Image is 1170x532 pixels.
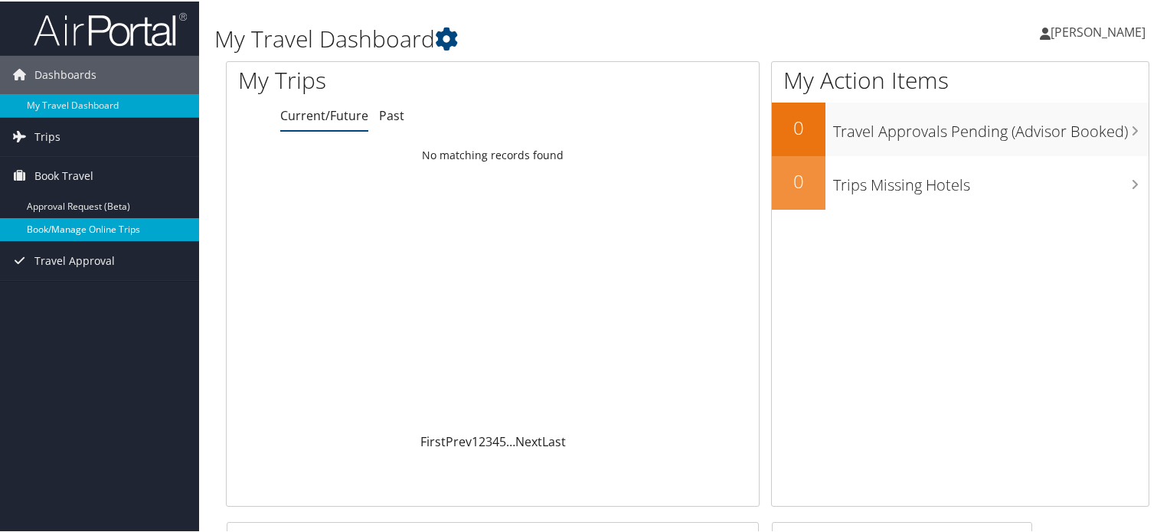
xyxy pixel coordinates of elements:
[485,432,492,449] a: 3
[472,432,479,449] a: 1
[479,432,485,449] a: 2
[515,432,542,449] a: Next
[1051,22,1145,39] span: [PERSON_NAME]
[506,432,515,449] span: …
[379,106,404,122] a: Past
[34,240,115,279] span: Travel Approval
[499,432,506,449] a: 5
[34,10,187,46] img: airportal-logo.png
[772,63,1149,95] h1: My Action Items
[772,101,1149,155] a: 0Travel Approvals Pending (Advisor Booked)
[34,54,96,93] span: Dashboards
[446,432,472,449] a: Prev
[420,432,446,449] a: First
[280,106,368,122] a: Current/Future
[1040,8,1161,54] a: [PERSON_NAME]
[833,112,1149,141] h3: Travel Approvals Pending (Advisor Booked)
[772,155,1149,208] a: 0Trips Missing Hotels
[492,432,499,449] a: 4
[227,140,759,168] td: No matching records found
[238,63,526,95] h1: My Trips
[772,113,825,139] h2: 0
[542,432,566,449] a: Last
[772,167,825,193] h2: 0
[833,165,1149,194] h3: Trips Missing Hotels
[34,116,60,155] span: Trips
[214,21,845,54] h1: My Travel Dashboard
[34,155,93,194] span: Book Travel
